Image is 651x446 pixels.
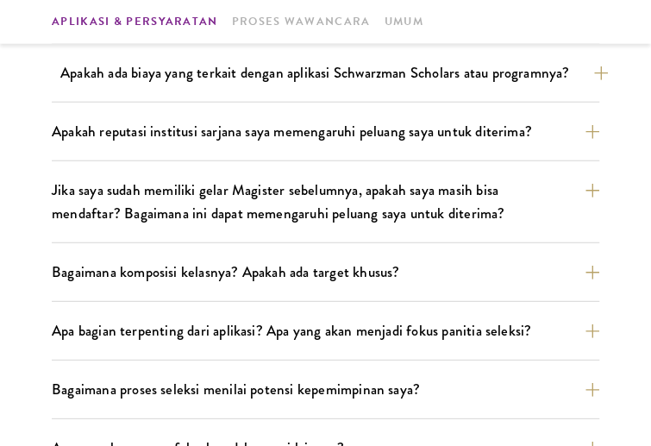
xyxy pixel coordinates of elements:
font: Jika saya sudah memiliki gelar Magister sebelumnya, apakah saya masih bisa mendaftar? Bagaimana i... [52,179,504,224]
font: Proses Wawancara [232,13,371,30]
font: Bagaimana proses seleksi menilai potensi kepemimpinan saya? [52,379,420,400]
font: Bagaimana komposisi kelasnya? Apakah ada target khusus? [52,261,399,283]
button: Jika saya sudah memiliki gelar Magister sebelumnya, apakah saya masih bisa mendaftar? Bagaimana i... [52,175,599,229]
a: Umum [384,13,423,31]
font: Apakah reputasi institusi sarjana saya memengaruhi peluang saya untuk diterima? [52,121,532,142]
a: Aplikasi & Persyaratan [52,13,218,31]
font: Aplikasi & Persyaratan [52,13,218,30]
button: Apa bagian terpenting dari aplikasi? Apa yang akan menjadi fokus panitia seleksi? [52,316,599,346]
button: Bagaimana komposisi kelasnya? Apakah ada target khusus? [52,257,599,287]
button: Apakah reputasi institusi sarjana saya memengaruhi peluang saya untuk diterima? [52,116,599,147]
font: Umum [384,13,423,30]
font: Apakah ada biaya yang terkait dengan aplikasi Schwarzman Scholars atau programnya? [60,62,569,84]
button: Apakah ada biaya yang terkait dengan aplikasi Schwarzman Scholars atau programnya? [60,58,608,88]
font: Apa bagian terpenting dari aplikasi? Apa yang akan menjadi fokus panitia seleksi? [52,320,531,342]
button: Bagaimana proses seleksi menilai potensi kepemimpinan saya? [52,374,599,405]
a: Proses Wawancara [232,13,371,31]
